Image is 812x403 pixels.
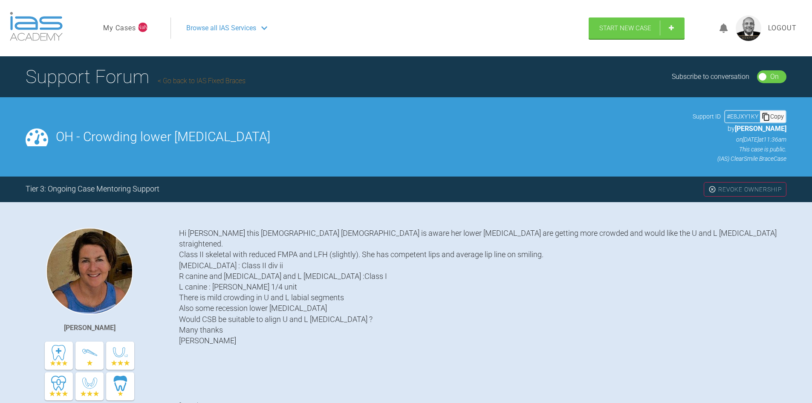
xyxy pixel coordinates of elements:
[693,112,721,121] span: Support ID
[26,62,246,92] h1: Support Forum
[693,135,786,144] p: on [DATE] at 11:36am
[138,23,147,32] span: NaN
[735,125,786,133] span: [PERSON_NAME]
[179,228,786,387] div: Hi [PERSON_NAME] this [DEMOGRAPHIC_DATA] [DEMOGRAPHIC_DATA] is aware her lower [MEDICAL_DATA] are...
[103,23,136,34] a: My Cases
[693,154,786,163] p: (IAS) ClearSmile Brace Case
[158,77,246,85] a: Go back to IAS Fixed Braces
[672,71,749,82] div: Subscribe to conversation
[26,183,159,195] div: Tier 3: Ongoing Case Mentoring Support
[693,145,786,154] p: This case is public.
[708,186,716,193] img: close.456c75e0.svg
[693,123,786,134] p: by
[10,12,63,41] img: logo-light.3e3ef733.png
[56,130,685,143] h2: OH - Crowding lower [MEDICAL_DATA]
[589,17,685,39] a: Start New Case
[599,24,651,32] span: Start New Case
[186,23,256,34] span: Browse all IAS Services
[760,111,786,122] div: Copy
[768,23,797,34] a: Logout
[64,322,116,333] div: [PERSON_NAME]
[46,228,133,315] img: Margaret De Verteuil
[736,15,761,41] img: profile.png
[770,71,779,82] div: On
[725,112,760,121] div: # E8JXY1KY
[704,182,786,197] div: Revoke Ownership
